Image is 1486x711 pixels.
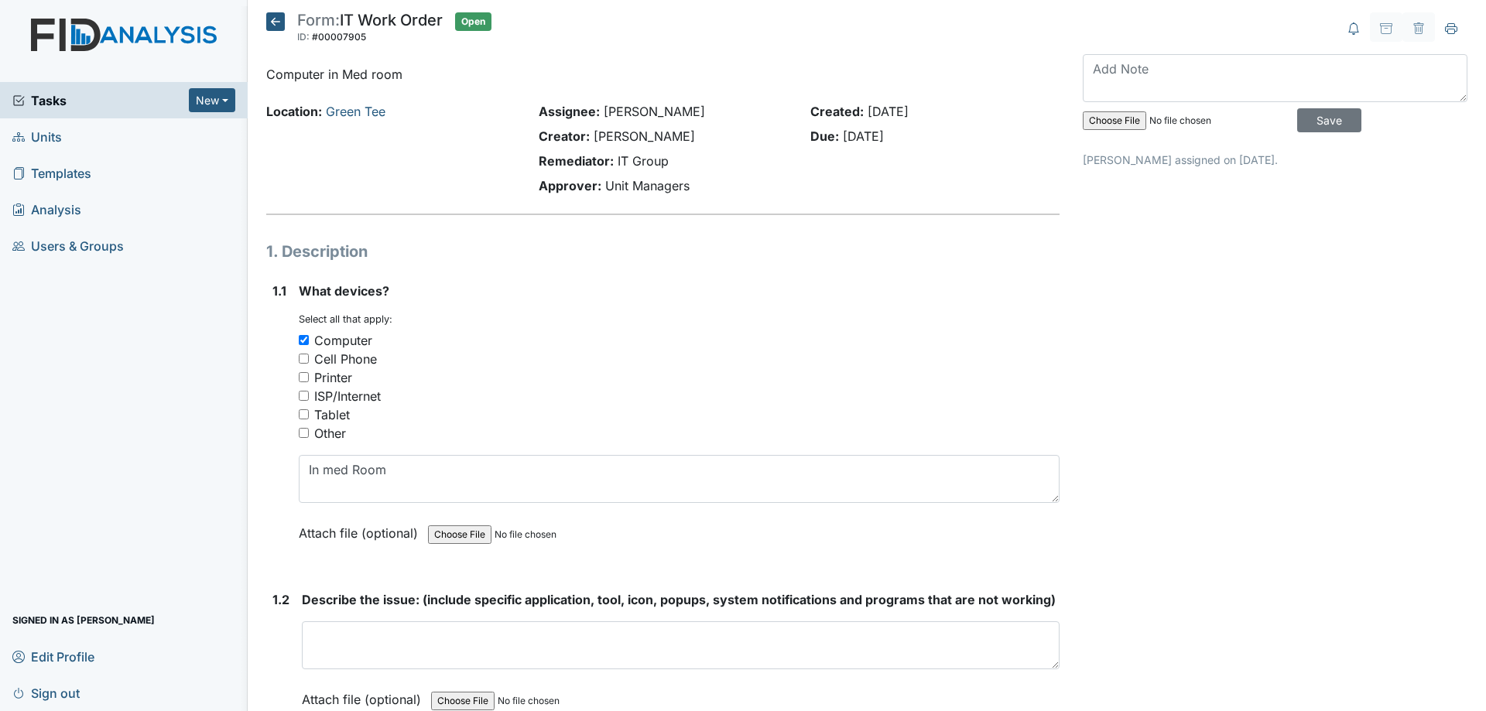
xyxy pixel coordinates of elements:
[12,644,94,668] span: Edit Profile
[297,12,443,46] div: IT Work Order
[1083,152,1467,168] p: [PERSON_NAME] assigned on [DATE].
[326,104,385,119] a: Green Tee
[810,104,864,119] strong: Created:
[314,368,352,387] div: Printer
[12,161,91,185] span: Templates
[539,128,590,144] strong: Creator:
[297,11,340,29] span: Form:
[1297,108,1361,132] input: Save
[266,240,1060,263] h1: 1. Description
[314,405,350,424] div: Tablet
[299,428,309,438] input: Other
[299,313,392,325] small: Select all that apply:
[12,197,81,221] span: Analysis
[604,104,705,119] span: [PERSON_NAME]
[297,31,310,43] span: ID:
[868,104,909,119] span: [DATE]
[539,104,600,119] strong: Assignee:
[302,592,1056,607] span: Describe the issue: (include specific application, tool, icon, popups, system notifications and p...
[299,335,309,345] input: Computer
[12,234,124,258] span: Users & Groups
[266,104,322,119] strong: Location:
[539,153,614,169] strong: Remediator:
[314,424,346,443] div: Other
[843,128,884,144] span: [DATE]
[810,128,839,144] strong: Due:
[314,331,372,350] div: Computer
[299,515,424,542] label: Attach file (optional)
[299,283,389,299] span: What devices?
[299,354,309,364] input: Cell Phone
[189,88,235,112] button: New
[594,128,695,144] span: [PERSON_NAME]
[266,65,1060,84] p: Computer in Med room
[302,682,427,709] label: Attach file (optional)
[299,372,309,382] input: Printer
[12,608,155,632] span: Signed in as [PERSON_NAME]
[299,455,1060,503] textarea: In med Room
[299,391,309,401] input: ISP/Internet
[314,387,381,405] div: ISP/Internet
[605,178,690,193] span: Unit Managers
[272,282,286,300] label: 1.1
[299,409,309,419] input: Tablet
[455,12,491,31] span: Open
[312,31,366,43] span: #00007905
[539,178,601,193] strong: Approver:
[12,125,62,149] span: Units
[618,153,669,169] span: IT Group
[12,91,189,110] a: Tasks
[272,590,289,609] label: 1.2
[12,681,80,705] span: Sign out
[314,350,377,368] div: Cell Phone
